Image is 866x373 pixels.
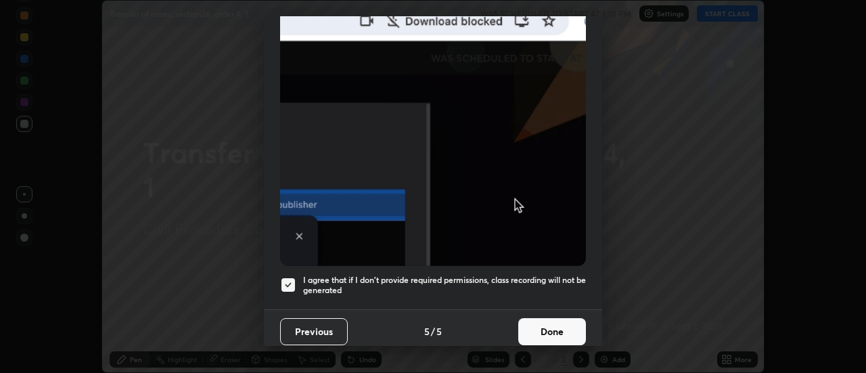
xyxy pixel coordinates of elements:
button: Previous [280,318,348,345]
h4: 5 [424,324,430,338]
button: Done [518,318,586,345]
h5: I agree that if I don't provide required permissions, class recording will not be generated [303,275,586,296]
h4: / [431,324,435,338]
h4: 5 [436,324,442,338]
